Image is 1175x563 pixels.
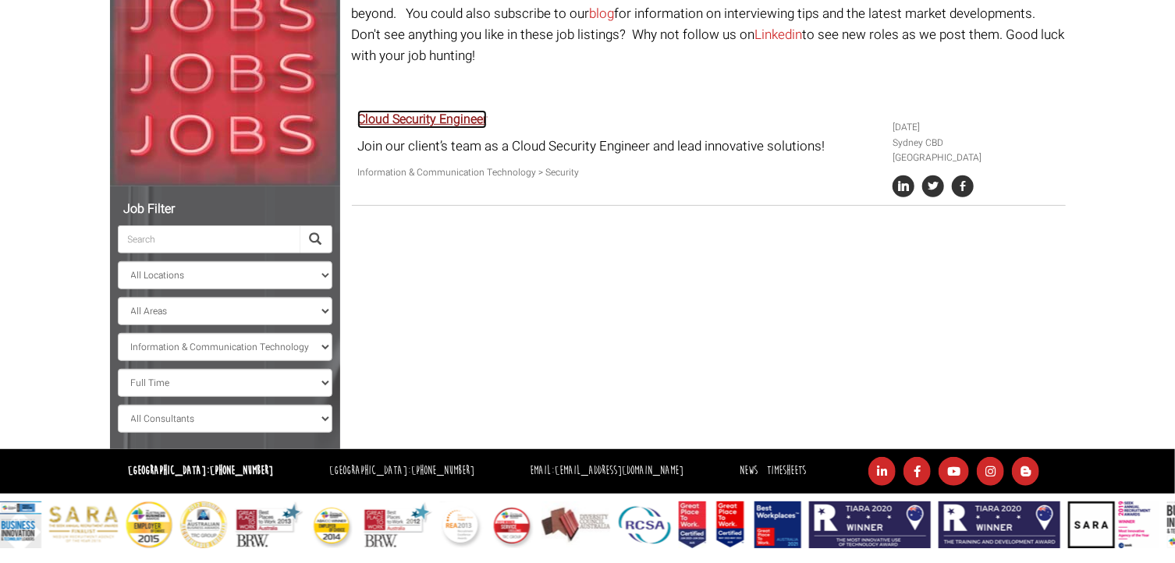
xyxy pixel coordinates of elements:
a: [EMAIL_ADDRESS][DOMAIN_NAME] [555,463,683,478]
li: Sydney CBD [GEOGRAPHIC_DATA] [893,136,1060,165]
input: Search [118,225,300,253]
strong: [GEOGRAPHIC_DATA]: [128,463,273,478]
li: [DATE] [893,120,1060,135]
li: [GEOGRAPHIC_DATA]: [325,460,478,483]
li: Email: [526,460,687,483]
a: News [740,463,758,478]
a: blog [590,4,615,23]
p: Information & Communication Technology > Security [357,165,881,180]
a: Timesheets [767,463,806,478]
a: [PHONE_NUMBER] [210,463,273,478]
a: [PHONE_NUMBER] [411,463,474,478]
p: Join our client’s team as a Cloud Security Engineer and lead innovative solutions! [357,136,881,157]
a: Cloud Security Engineer [357,110,487,129]
a: Linkedin [755,25,803,44]
h5: Job Filter [118,203,332,217]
